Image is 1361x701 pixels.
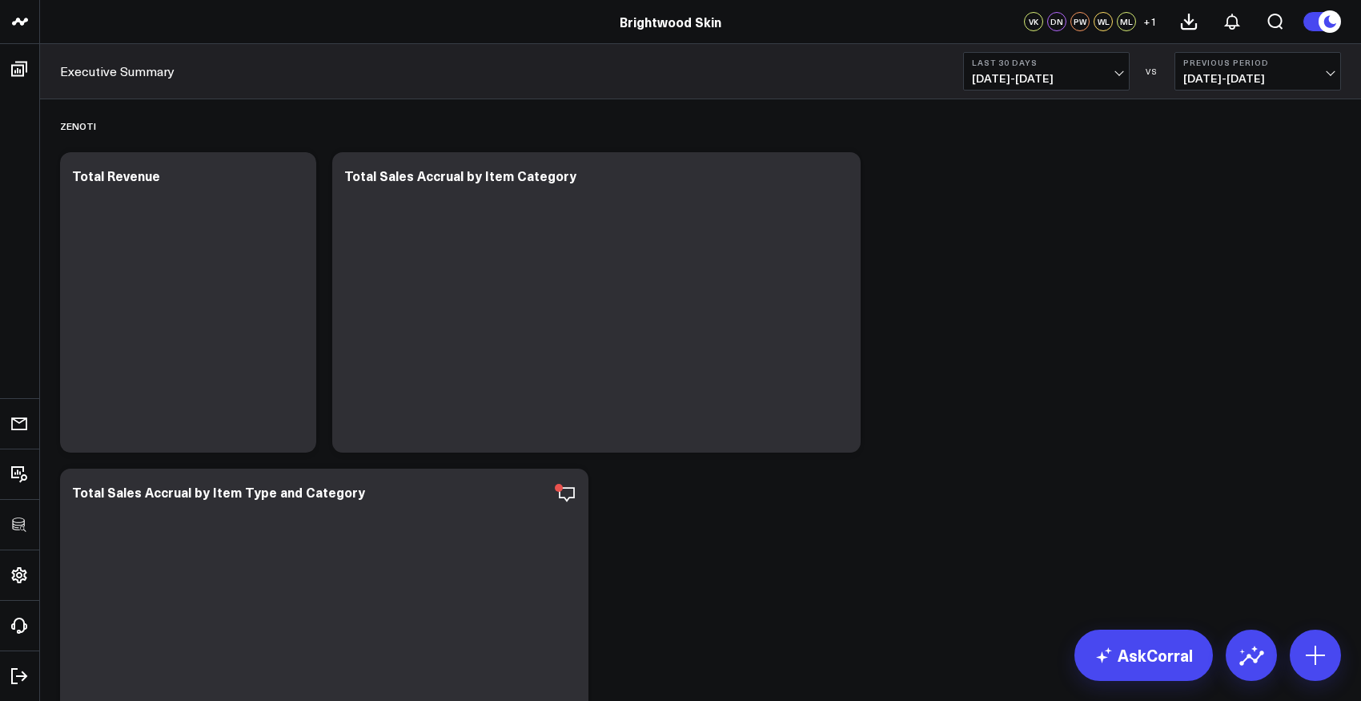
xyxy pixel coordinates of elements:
div: Total Revenue [72,167,160,184]
span: + 1 [1143,16,1157,27]
b: Previous Period [1183,58,1332,67]
button: Last 30 Days[DATE]-[DATE] [963,52,1130,91]
a: Brightwood Skin [620,13,721,30]
button: Previous Period[DATE]-[DATE] [1174,52,1341,91]
div: VK [1024,12,1043,31]
span: [DATE] - [DATE] [1183,72,1332,85]
div: WL [1094,12,1113,31]
b: Last 30 Days [972,58,1121,67]
a: AskCorral [1074,630,1213,681]
div: PW [1070,12,1090,31]
button: +1 [1140,12,1159,31]
div: VS [1138,66,1166,76]
a: Executive Summary [60,62,175,80]
div: DN [1047,12,1066,31]
div: Total Sales Accrual by Item Category [344,167,576,184]
div: Zenoti [60,107,96,144]
div: Total Sales Accrual by Item Type and Category [72,483,365,501]
span: [DATE] - [DATE] [972,72,1121,85]
div: ML [1117,12,1136,31]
